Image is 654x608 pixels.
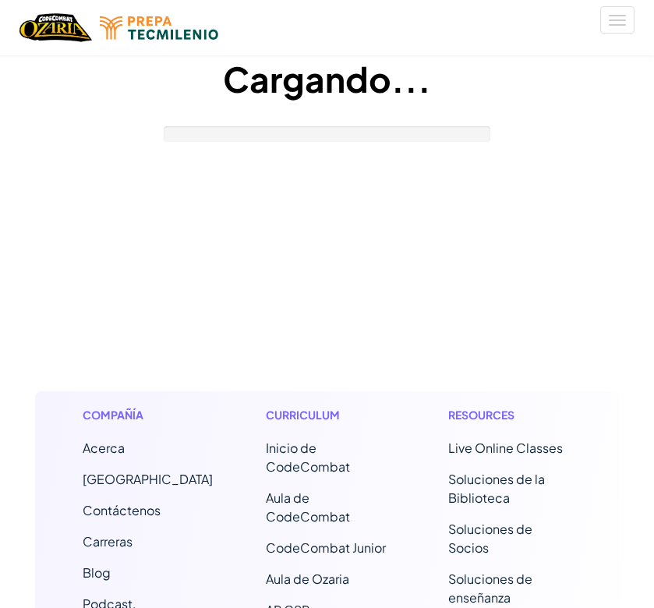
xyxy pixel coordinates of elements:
a: CodeCombat Junior [266,539,386,556]
a: Blog [83,564,111,581]
a: Soluciones de la Biblioteca [448,471,545,506]
a: Acerca [83,440,125,456]
span: Inicio de CodeCombat [266,440,350,475]
img: Home [19,12,92,44]
a: Live Online Classes [448,440,563,456]
h1: Curriculum [266,407,389,423]
a: Carreras [83,533,133,550]
h1: Compañía [83,407,206,423]
h1: Resources [448,407,571,423]
img: Tecmilenio logo [100,16,218,40]
a: Soluciones de enseñanza [448,571,532,606]
a: Aula de CodeCombat [266,490,350,525]
span: Contáctenos [83,502,161,518]
a: Ozaria by CodeCombat logo [19,12,92,44]
a: Soluciones de Socios [448,521,532,556]
a: [GEOGRAPHIC_DATA] [83,471,213,487]
a: Aula de Ozaria [266,571,349,587]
